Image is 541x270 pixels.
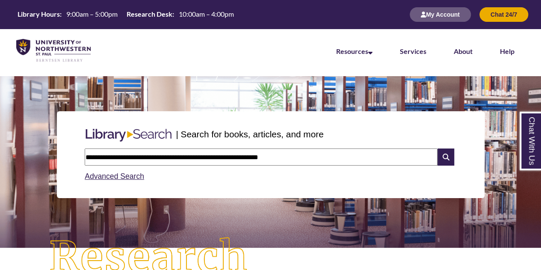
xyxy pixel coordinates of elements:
a: Help [500,47,514,55]
span: 9:00am – 5:00pm [66,10,118,18]
th: Library Hours: [14,9,63,19]
span: 10:00am – 4:00pm [179,10,234,18]
button: My Account [410,7,471,22]
img: UNWSP Library Logo [16,39,91,62]
table: Hours Today [14,9,237,19]
p: | Search for books, articles, and more [176,128,323,141]
a: Services [400,47,426,55]
a: Hours Today [14,9,237,20]
a: About [454,47,473,55]
th: Research Desk: [123,9,175,19]
button: Chat 24/7 [479,7,528,22]
a: Advanced Search [85,172,144,181]
a: My Account [410,11,471,18]
img: Libary Search [81,125,176,145]
a: Resources [336,47,372,55]
i: Search [438,148,454,166]
a: Chat 24/7 [479,11,528,18]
